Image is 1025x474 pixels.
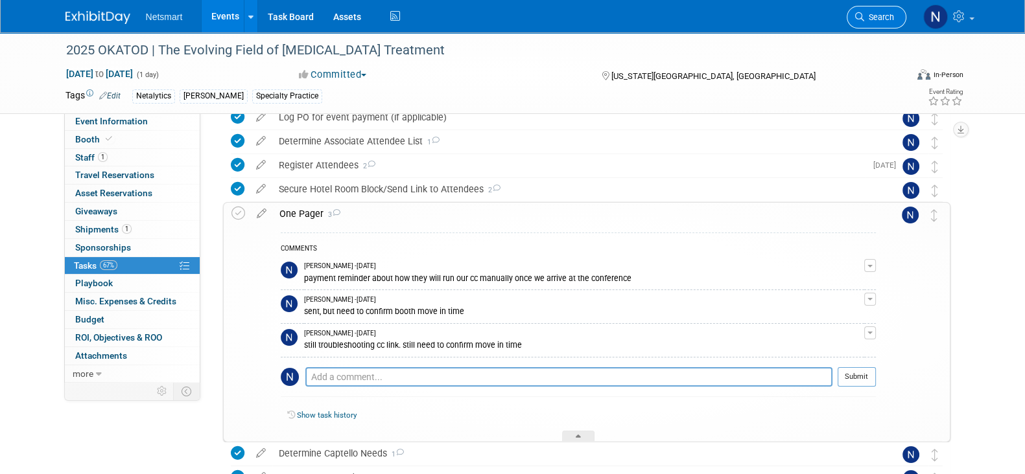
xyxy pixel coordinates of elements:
a: Shipments1 [65,221,200,238]
div: Specialty Practice [252,89,322,103]
i: Move task [932,113,938,125]
a: Search [847,6,906,28]
a: Attachments [65,347,200,365]
a: Booth [65,131,200,148]
span: 2 [484,186,501,194]
span: Playbook [75,278,113,288]
span: Staff [75,152,108,163]
a: Tasks67% [65,257,200,275]
i: Move task [932,161,938,173]
span: Search [864,12,894,22]
span: 1 [423,138,440,146]
a: Giveaways [65,203,200,220]
div: In-Person [932,70,963,80]
span: 1 [122,224,132,234]
img: Nina Finn [281,368,299,386]
span: 1 [387,450,404,458]
img: Nina Finn [281,262,298,278]
a: Show task history [297,411,357,420]
div: COMMENTS [281,243,876,256]
a: edit [250,208,273,220]
div: still troubleshooting cc link. still need to confirm move in time [304,338,864,350]
a: ROI, Objectives & ROO [65,329,200,346]
span: [DATE] [DATE] [65,68,134,80]
span: Travel Reservations [75,170,154,180]
a: edit [250,111,272,123]
i: Move task [932,137,938,149]
span: Booth [75,134,115,144]
div: Netalytics [132,89,175,103]
div: One Pager [273,203,876,225]
img: Nina Finn [902,158,919,175]
div: sent, but need to confirm booth move in time [304,304,864,317]
a: Playbook [65,275,200,292]
img: Nina Finn [923,5,948,29]
span: [PERSON_NAME] - [DATE] [304,262,376,271]
span: (1 day) [135,71,159,79]
i: Booth reservation complete [106,135,112,142]
button: Submit [838,367,876,387]
img: ExhibitDay [65,11,130,24]
a: edit [250,159,272,171]
span: Sponsorships [75,242,131,253]
span: Attachments [75,350,127,361]
span: Budget [75,314,104,324]
span: to [93,69,106,79]
div: Event Rating [927,89,962,95]
td: Personalize Event Tab Strip [151,383,174,400]
span: 1 [98,152,108,162]
img: Nina Finn [902,182,919,199]
div: Determine Associate Attendee List [272,130,877,152]
td: Toggle Event Tabs [173,383,200,400]
a: Budget [65,311,200,328]
div: Determine Captello Needs [272,442,877,464]
img: Nina Finn [902,134,919,151]
img: Nina Finn [902,446,919,463]
div: Register Attendees [272,154,866,176]
img: Format-Inperson.png [917,69,930,80]
span: ROI, Objectives & ROO [75,332,162,343]
span: [DATE] [873,161,902,170]
span: 67% [100,260,117,270]
img: Nina Finn [902,110,919,127]
span: Giveaways [75,206,117,216]
span: Shipments [75,224,132,234]
span: Tasks [74,260,117,271]
div: payment reminder about how they will run our cc manually once we arrive at the conference [304,271,864,284]
span: Netsmart [146,12,183,22]
span: Misc. Expenses & Credits [75,296,176,306]
span: [PERSON_NAME] - [DATE] [304,295,376,304]
div: Log PO for event payment (if applicable) [272,106,877,128]
a: more [65,365,200,383]
a: edit [250,183,272,195]
a: Misc. Expenses & Credits [65,293,200,310]
i: Move task [932,449,938,461]
span: [US_STATE][GEOGRAPHIC_DATA], [GEOGRAPHIC_DATA] [611,71,816,81]
span: 3 [324,210,340,219]
a: Travel Reservations [65,166,200,184]
img: Nina Finn [281,329,298,346]
a: edit [250,135,272,147]
a: edit [250,447,272,459]
a: Edit [99,91,121,100]
span: more [73,368,93,379]
div: Event Format [830,67,963,87]
img: Nina Finn [902,207,919,223]
button: Committed [294,68,371,82]
a: Asset Reservations [65,185,200,202]
div: [PERSON_NAME] [180,89,248,103]
td: Tags [65,89,121,104]
a: Sponsorships [65,239,200,256]
img: Nina Finn [281,295,298,312]
span: Event Information [75,116,148,126]
i: Move task [931,209,937,221]
a: Event Information [65,113,200,130]
div: Secure Hotel Room Block/Send Link to Attendees [272,178,877,200]
span: Asset Reservations [75,188,152,198]
i: Move task [932,185,938,197]
span: [PERSON_NAME] - [DATE] [304,329,376,338]
span: 2 [359,162,375,170]
a: Staff1 [65,149,200,166]
div: 2025 OKATOD | The Evolving Field of [MEDICAL_DATA] Treatment [62,39,887,62]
